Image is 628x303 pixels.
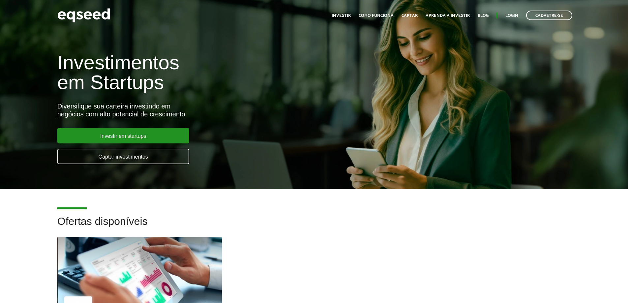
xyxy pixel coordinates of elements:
[359,14,394,18] a: Como funciona
[57,128,189,143] a: Investir em startups
[426,14,470,18] a: Aprenda a investir
[57,149,189,164] a: Captar investimentos
[332,14,351,18] a: Investir
[478,14,489,18] a: Blog
[505,14,518,18] a: Login
[526,11,572,20] a: Cadastre-se
[57,7,110,24] img: EqSeed
[57,102,362,118] div: Diversifique sua carteira investindo em negócios com alto potencial de crescimento
[57,53,362,92] h1: Investimentos em Startups
[402,14,418,18] a: Captar
[57,216,571,237] h2: Ofertas disponíveis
